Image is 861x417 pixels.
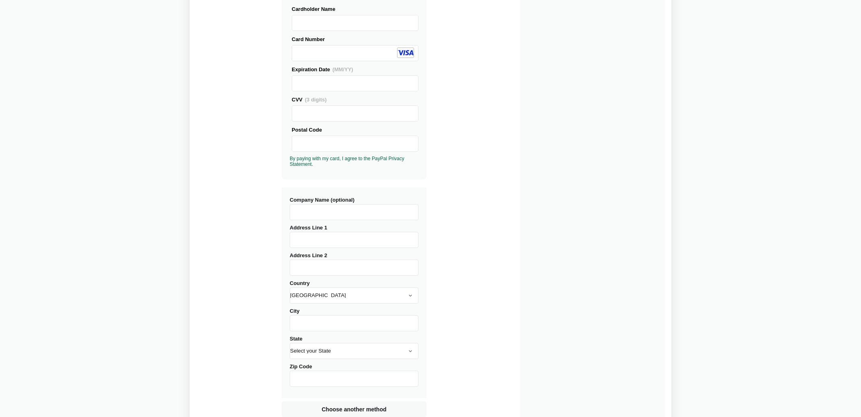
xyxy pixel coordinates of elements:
iframe: Secure Credit Card Frame - Postal Code [295,136,415,151]
span: Choose another method [320,405,388,413]
div: CVV [292,95,418,104]
div: Cardholder Name [292,5,418,13]
iframe: Secure Credit Card Frame - Expiration Date [295,76,415,91]
select: State [290,343,418,359]
input: Zip Code [290,371,418,387]
div: Card Number [292,35,418,43]
input: Company Name (optional) [290,204,418,220]
span: (3 digits) [305,97,327,103]
a: By paying with my card, I agree to the PayPal Privacy Statement. [290,156,404,167]
label: Company Name (optional) [290,197,418,220]
label: State [290,336,418,359]
div: Expiration Date [292,65,418,74]
label: Address Line 1 [290,225,418,248]
input: Address Line 2 [290,260,418,276]
iframe: Secure Credit Card Frame - Credit Card Number [295,45,415,61]
label: Country [290,280,418,303]
label: City [290,308,418,331]
label: Zip Code [290,363,418,387]
span: (MM/YY) [332,66,353,72]
iframe: Secure Credit Card Frame - Cardholder Name [295,15,415,31]
select: Country [290,287,418,303]
label: Address Line 2 [290,252,418,276]
div: Postal Code [292,126,418,134]
input: City [290,315,418,331]
iframe: Secure Credit Card Frame - CVV [295,106,415,121]
input: Address Line 1 [290,232,418,248]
